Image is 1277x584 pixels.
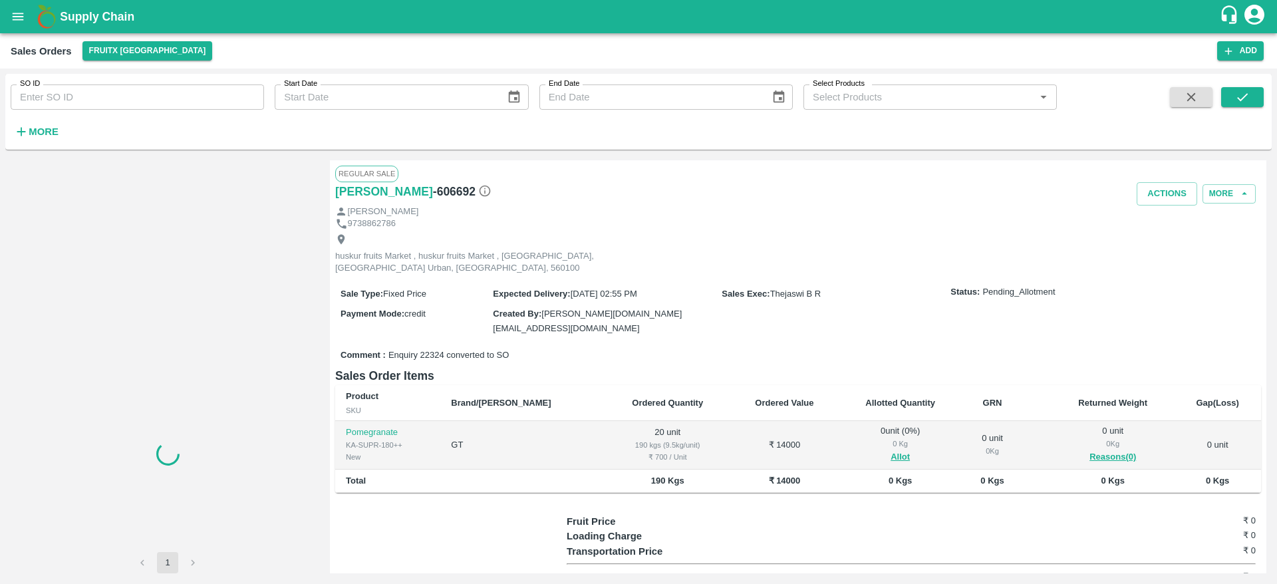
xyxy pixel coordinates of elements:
button: Select DC [82,41,213,61]
label: SO ID [20,78,40,89]
div: 0 Kg [849,438,951,450]
label: Payment Mode : [341,309,404,319]
p: [PERSON_NAME] [348,206,419,218]
a: Supply Chain [60,7,1219,26]
div: 0 unit [972,432,1012,457]
input: Start Date [275,84,496,110]
div: KA-SUPR-180++ [346,439,430,451]
p: Loading Charge [567,529,739,543]
input: End Date [539,84,761,110]
div: 0 unit [1062,425,1163,465]
button: Allot [891,450,910,465]
input: Select Products [807,88,1031,106]
nav: pagination navigation [130,552,206,573]
h6: ₹ 0 [1141,570,1256,583]
button: page 1 [157,552,178,573]
button: Choose date [766,84,791,110]
b: 0 Kgs [1206,476,1229,486]
button: More [1203,184,1256,204]
label: Sale Type : [341,289,383,299]
label: Created By : [493,309,541,319]
td: 0 unit [1174,421,1261,470]
b: 0 Kgs [889,476,912,486]
b: 0 Kgs [980,476,1004,486]
button: Actions [1137,182,1197,206]
b: Brand/[PERSON_NAME] [451,398,551,408]
td: 20 unit [605,421,730,470]
b: 0 Kgs [1101,476,1125,486]
div: account of current user [1242,3,1266,31]
button: More [11,120,62,143]
span: [PERSON_NAME][DOMAIN_NAME][EMAIL_ADDRESS][DOMAIN_NAME] [493,309,682,333]
label: Start Date [284,78,317,89]
label: Select Products [813,78,865,89]
label: Sales Exec : [722,289,770,299]
label: Expected Delivery : [493,289,570,299]
span: Regular Sale [335,166,398,182]
b: Ordered Value [755,398,813,408]
div: 0 unit ( 0 %) [849,425,951,465]
td: GT [440,421,605,470]
div: 0 Kg [1062,438,1163,450]
td: ₹ 14000 [730,421,839,470]
p: Fruit Price [567,514,739,529]
b: Returned Weight [1078,398,1147,408]
p: Pomegranate [346,426,430,439]
label: End Date [549,78,579,89]
strong: More [29,126,59,137]
img: logo [33,3,60,30]
div: 0 Kg [972,445,1012,457]
span: Thejaswi B R [770,289,821,299]
b: Gap(Loss) [1197,398,1239,408]
button: open drawer [3,1,33,32]
div: Sales Orders [11,43,72,60]
label: Comment : [341,349,386,362]
h6: ₹ 0 [1141,544,1256,557]
span: credit [404,309,426,319]
b: ₹ 14000 [769,476,801,486]
input: Enter SO ID [11,84,264,110]
b: Supply Chain [60,10,134,23]
a: [PERSON_NAME] [335,182,433,201]
div: 190 kgs (9.5kg/unit) [616,439,720,451]
p: Transportation Price [567,544,739,559]
div: New [346,451,430,463]
button: Reasons(0) [1062,450,1163,465]
div: customer-support [1219,5,1242,29]
b: Product [346,391,378,401]
h6: Sales Order Items [335,366,1261,385]
p: huskur fruits Market , huskur fruits Market , [GEOGRAPHIC_DATA], [GEOGRAPHIC_DATA] Urban, [GEOGRA... [335,250,635,275]
div: ₹ 700 / Unit [616,451,720,463]
h6: ₹ 0 [1141,514,1256,527]
button: Add [1217,41,1264,61]
button: Choose date [501,84,527,110]
b: 190 Kgs [651,476,684,486]
span: Fixed Price [383,289,426,299]
h6: - 606692 [433,182,492,201]
div: SKU [346,404,430,416]
b: Total [346,476,366,486]
button: Open [1035,88,1052,106]
b: GRN [983,398,1002,408]
span: Enquiry 22324 converted to SO [388,349,509,362]
span: [DATE] 02:55 PM [571,289,637,299]
h6: ₹ 0 [1141,529,1256,542]
label: Status: [950,286,980,299]
b: Allotted Quantity [865,398,935,408]
p: 9738862786 [348,218,396,230]
span: Pending_Allotment [982,286,1055,299]
b: Ordered Quantity [632,398,703,408]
